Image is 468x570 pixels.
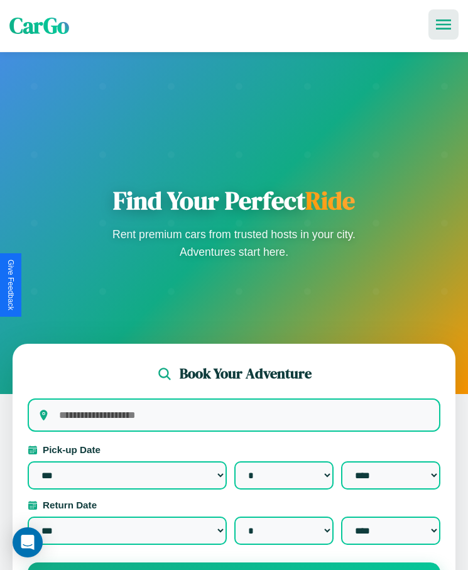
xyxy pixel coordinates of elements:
div: Open Intercom Messenger [13,527,43,557]
label: Return Date [28,500,440,510]
span: Ride [305,184,355,217]
label: Pick-up Date [28,444,440,455]
h1: Find Your Perfect [109,185,360,216]
h2: Book Your Adventure [180,364,312,383]
div: Give Feedback [6,260,15,310]
p: Rent premium cars from trusted hosts in your city. Adventures start here. [109,226,360,261]
span: CarGo [9,11,69,41]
